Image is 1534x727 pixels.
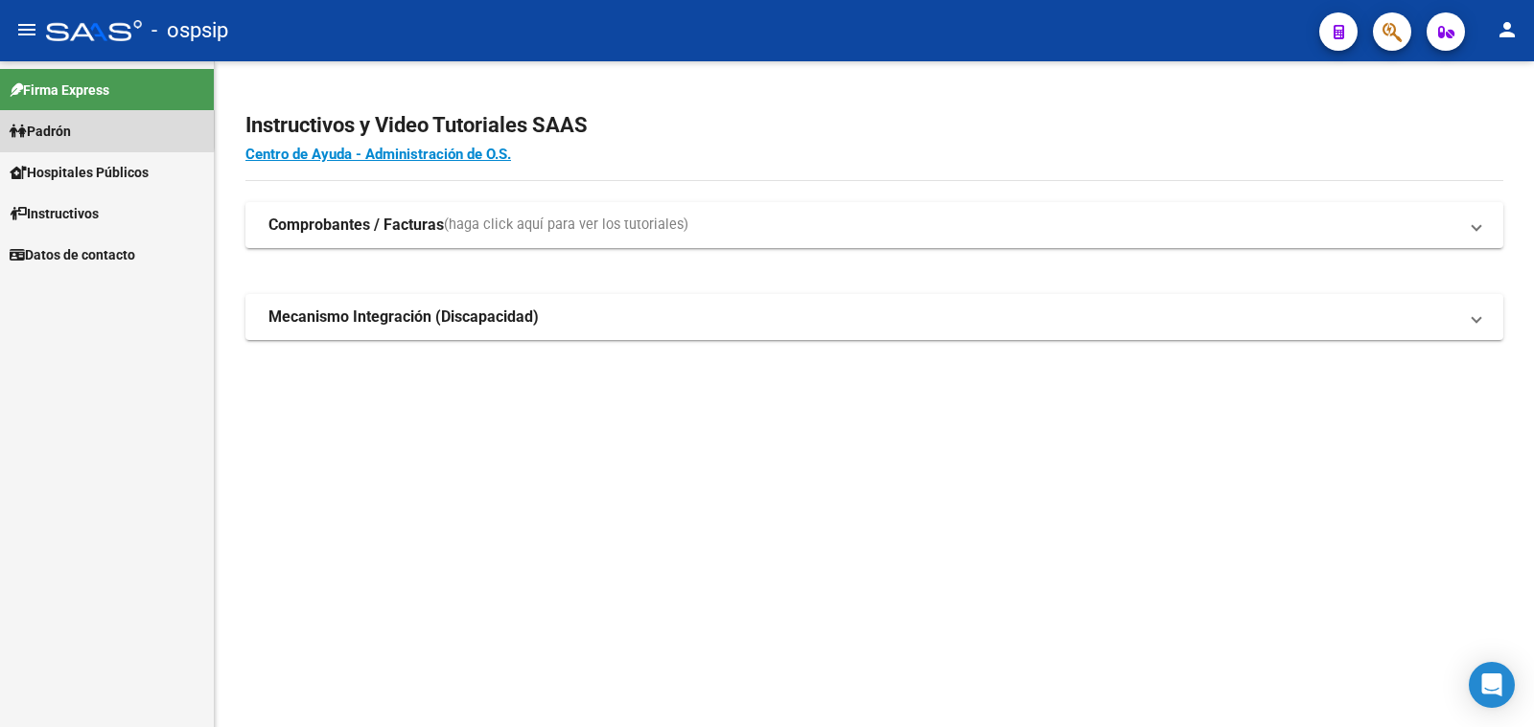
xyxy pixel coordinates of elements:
span: Instructivos [10,203,99,224]
strong: Comprobantes / Facturas [268,215,444,236]
mat-icon: person [1496,18,1519,41]
strong: Mecanismo Integración (Discapacidad) [268,307,539,328]
span: (haga click aquí para ver los tutoriales) [444,215,688,236]
div: Open Intercom Messenger [1469,662,1515,708]
mat-expansion-panel-header: Mecanismo Integración (Discapacidad) [245,294,1503,340]
span: Padrón [10,121,71,142]
span: Hospitales Públicos [10,162,149,183]
mat-icon: menu [15,18,38,41]
span: Datos de contacto [10,244,135,265]
a: Centro de Ayuda - Administración de O.S. [245,146,511,163]
h2: Instructivos y Video Tutoriales SAAS [245,107,1503,144]
span: - ospsip [151,10,228,52]
span: Firma Express [10,80,109,101]
mat-expansion-panel-header: Comprobantes / Facturas(haga click aquí para ver los tutoriales) [245,202,1503,248]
